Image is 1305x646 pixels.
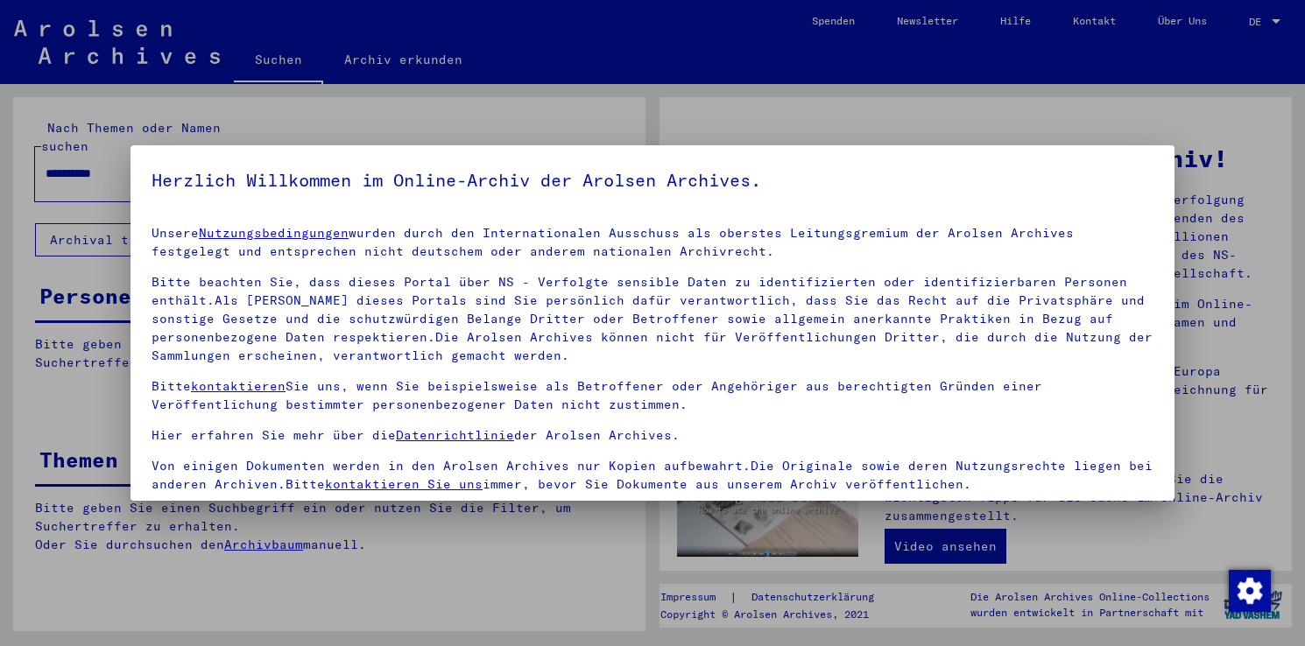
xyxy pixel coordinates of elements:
p: Bitte beachten Sie, dass dieses Portal über NS - Verfolgte sensible Daten zu identifizierten oder... [152,273,1153,365]
a: kontaktieren [191,378,286,394]
p: Hier erfahren Sie mehr über die der Arolsen Archives. [152,426,1153,445]
h5: Herzlich Willkommen im Online-Archiv der Arolsen Archives. [152,166,1153,194]
p: Bitte Sie uns, wenn Sie beispielsweise als Betroffener oder Angehöriger aus berechtigten Gründen ... [152,377,1153,414]
p: Von einigen Dokumenten werden in den Arolsen Archives nur Kopien aufbewahrt.Die Originale sowie d... [152,457,1153,494]
p: Unsere wurden durch den Internationalen Ausschuss als oberstes Leitungsgremium der Arolsen Archiv... [152,224,1153,261]
a: Datenrichtlinie [396,427,514,443]
div: Zustimmung ändern [1228,569,1270,611]
a: kontaktieren Sie uns [325,476,483,492]
a: Nutzungsbedingungen [199,225,349,241]
img: Zustimmung ändern [1229,570,1271,612]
